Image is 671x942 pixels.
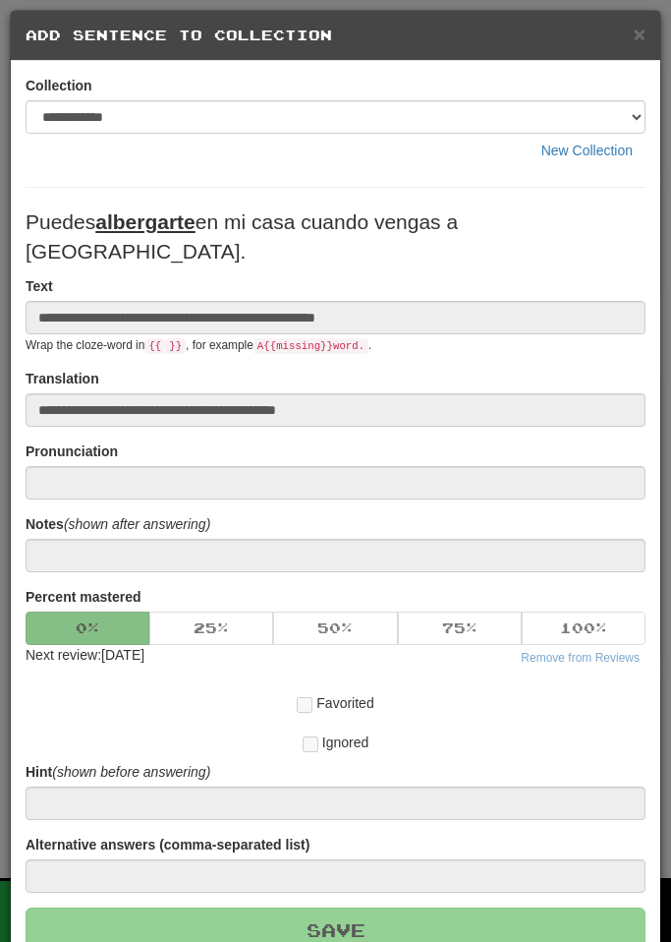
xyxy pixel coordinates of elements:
button: New Collection [529,134,645,167]
input: Ignored [303,736,318,752]
h5: Add Sentence to Collection [26,26,645,45]
label: Collection [26,76,92,95]
label: Pronunciation [26,442,118,461]
code: {{ [144,338,165,354]
button: Remove from Reviews [515,647,645,669]
button: 0% [26,612,149,645]
label: Hint [26,762,210,782]
label: Translation [26,369,99,388]
small: Wrap the cloze-word in , for example . [26,338,371,352]
div: Percent mastered [26,612,645,645]
em: (shown before answering) [52,764,210,780]
label: Notes [26,514,210,534]
label: Percent mastered [26,587,141,607]
button: Close [634,24,645,44]
label: Favorited [297,693,373,713]
code: }} [165,338,186,354]
button: 100% [522,612,645,645]
p: Puedes en mi casa cuando vengas a [GEOGRAPHIC_DATA]. [26,207,645,266]
span: × [634,23,645,45]
label: Text [26,276,53,296]
code: A {{ missing }} word. [253,338,368,354]
div: Next review: [DATE] [26,645,144,669]
em: (shown after answering) [64,516,210,532]
input: Favorited [297,697,312,713]
button: 25% [149,612,273,645]
u: albergarte [95,210,196,233]
label: Ignored [303,733,368,752]
label: Alternative answers (comma-separated list) [26,835,309,854]
button: 50% [273,612,397,645]
button: 75% [398,612,522,645]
